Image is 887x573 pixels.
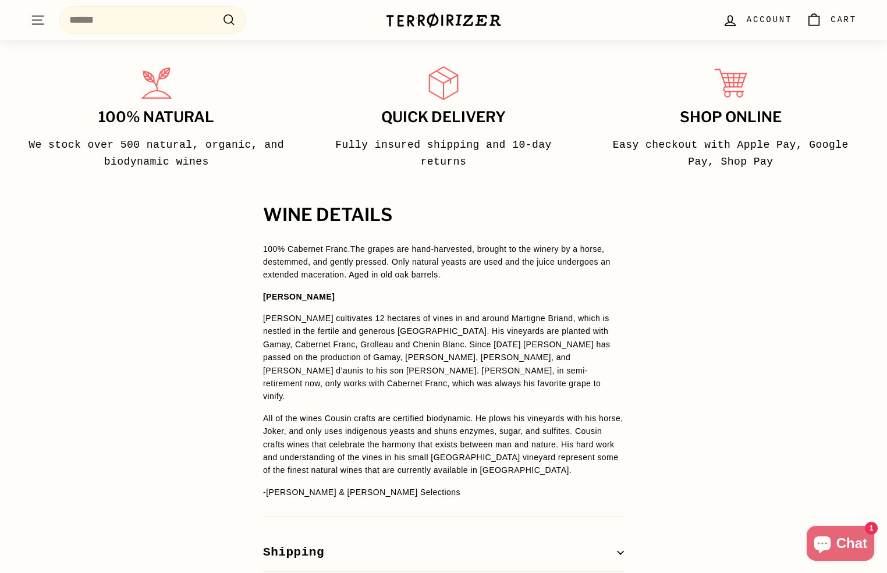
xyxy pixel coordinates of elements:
[266,487,460,497] span: [PERSON_NAME] & [PERSON_NAME] Selections
[747,13,792,26] span: Account
[26,109,287,126] h3: 100% Natural
[263,314,611,401] span: [PERSON_NAME] cultivates 12 hectares of vines in and around Martigne Briand, which is nestled in ...
[313,137,574,170] p: Fully insured shipping and 10-day returns
[263,534,624,572] button: Shipping
[263,412,624,477] p: All of the wines Cousin crafts are certified biodynamic. He plows his vineyards with his horse, J...
[263,243,624,282] p: 100% Cabernet Franc.
[600,137,861,170] p: Easy checkout with Apple Pay, Google Pay, Shop Pay
[263,244,611,280] span: The grapes are hand-harvested, brought to the winery by a horse, destemmed, and gently pressed. O...
[263,205,624,225] h2: WINE DETAILS
[799,3,864,37] a: Cart
[600,109,861,126] h3: Shop Online
[263,292,335,301] strong: [PERSON_NAME]
[831,13,857,26] span: Cart
[263,486,624,499] p: -
[313,109,574,126] h3: Quick delivery
[803,526,878,564] inbox-online-store-chat: Shopify online store chat
[263,292,335,301] span: Propriété Familiale, le vignoble Grosbois est situé au lieu dit « Le Pressoir » à Panzoult dans l...
[26,137,287,170] p: We stock over 500 natural, organic, and biodynamic wines
[715,3,799,37] a: Account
